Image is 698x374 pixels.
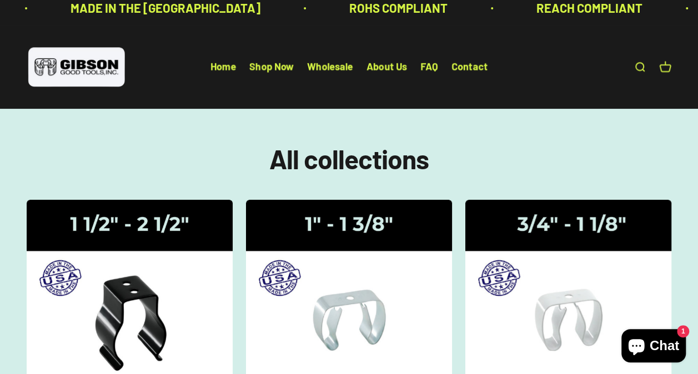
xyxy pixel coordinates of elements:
a: Shop Now [249,61,294,73]
a: Contact [451,61,488,73]
a: Wholesale [307,61,353,73]
a: Home [210,61,236,73]
inbox-online-store-chat: Shopify online store chat [618,329,689,365]
a: FAQ [420,61,438,73]
h1: All collections [27,144,671,174]
a: About Us [366,61,407,73]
